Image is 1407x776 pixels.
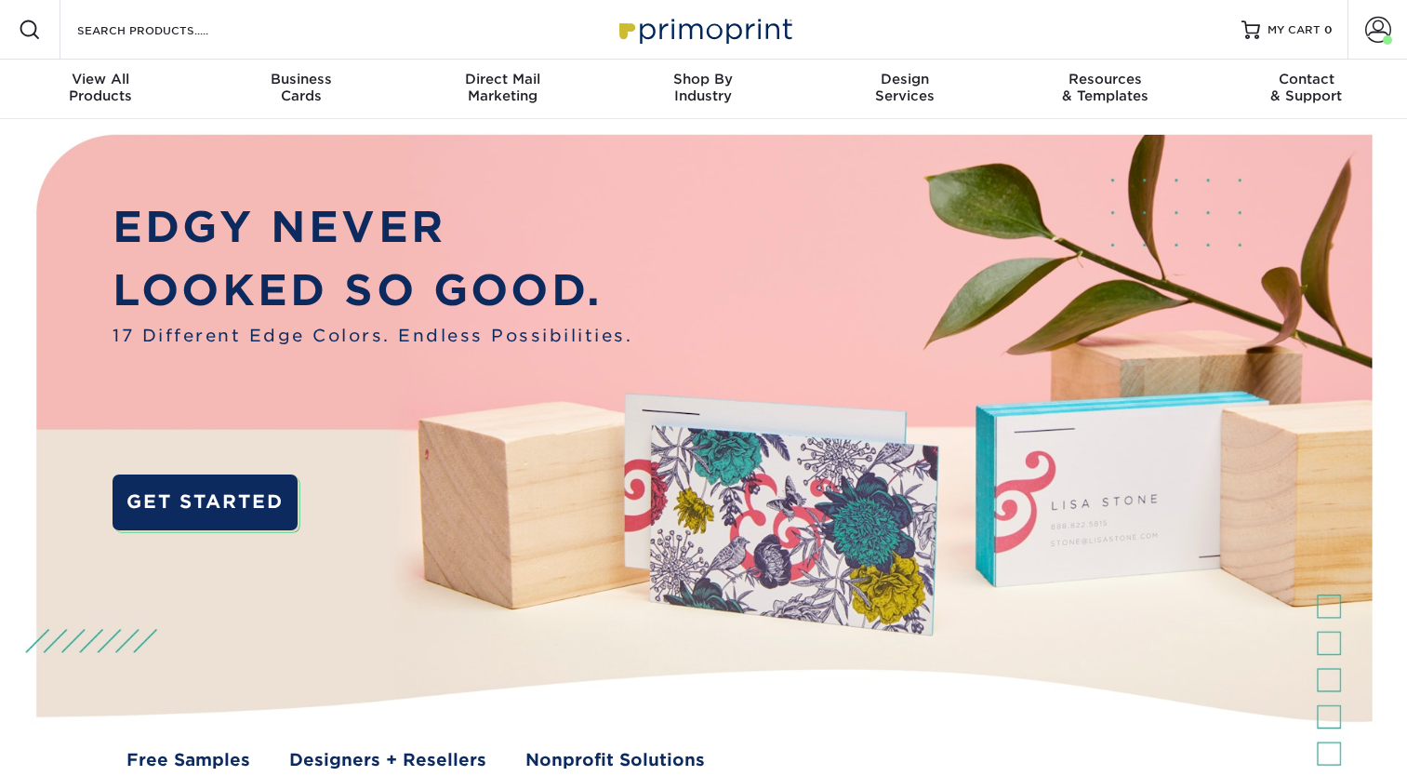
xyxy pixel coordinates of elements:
span: MY CART [1268,22,1321,38]
a: Nonprofit Solutions [525,747,705,772]
div: Cards [201,71,402,104]
a: GET STARTED [113,475,298,530]
span: Business [201,71,402,87]
a: Shop ByIndustry [603,60,803,119]
div: & Templates [1005,71,1206,104]
a: DesignServices [804,60,1005,119]
span: Design [804,71,1005,87]
span: Direct Mail [402,71,603,87]
span: Resources [1005,71,1206,87]
img: Primoprint [611,9,797,49]
a: Direct MailMarketing [402,60,603,119]
a: Free Samples [126,747,250,772]
span: 17 Different Edge Colors. Endless Possibilities. [113,323,632,348]
span: Shop By [603,71,803,87]
a: Designers + Resellers [289,747,486,772]
a: Contact& Support [1206,60,1407,119]
div: Industry [603,71,803,104]
a: BusinessCards [201,60,402,119]
div: & Support [1206,71,1407,104]
input: SEARCH PRODUCTS..... [75,19,257,41]
p: EDGY NEVER [113,195,632,259]
div: Services [804,71,1005,104]
span: 0 [1324,23,1333,36]
p: LOOKED SO GOOD. [113,259,632,322]
div: Marketing [402,71,603,104]
span: Contact [1206,71,1407,87]
a: Resources& Templates [1005,60,1206,119]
